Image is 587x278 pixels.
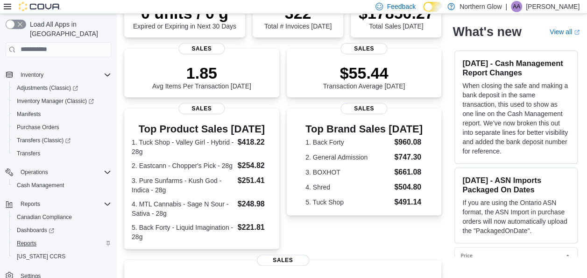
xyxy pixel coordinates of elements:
[17,124,59,131] span: Purchase Orders
[132,161,234,170] dt: 2. Eastcann - Chopper's Pick - 28g
[2,166,115,179] button: Operations
[323,64,405,90] div: Transaction Average [DATE]
[305,138,390,147] dt: 1. Back Forty
[17,182,64,189] span: Cash Management
[19,2,61,11] img: Cova
[13,251,69,262] a: [US_STATE] CCRS
[17,137,71,144] span: Transfers (Classic)
[513,1,520,12] span: AA
[550,28,580,36] a: View allExternal link
[238,160,272,171] dd: $254.82
[462,59,570,77] h3: [DATE] - Cash Management Report Changes
[2,68,115,81] button: Inventory
[132,124,272,135] h3: Top Product Sales [DATE]
[152,64,251,82] p: 1.85
[462,198,570,235] p: If you are using the Ontario ASN format, the ASN Import in purchase orders will now automatically...
[9,179,115,192] button: Cash Management
[505,1,507,12] p: |
[13,135,111,146] span: Transfers (Classic)
[17,150,40,157] span: Transfers
[17,227,54,234] span: Dashboards
[9,121,115,134] button: Purchase Orders
[13,180,68,191] a: Cash Management
[305,183,390,192] dt: 4. Shred
[9,211,115,224] button: Canadian Compliance
[238,198,272,210] dd: $248.98
[178,103,225,114] span: Sales
[13,180,111,191] span: Cash Management
[13,225,58,236] a: Dashboards
[13,251,111,262] span: Washington CCRS
[13,135,74,146] a: Transfers (Classic)
[323,64,405,82] p: $55.44
[132,223,234,241] dt: 5. Back Forty - Liquid Imagination - 28g
[17,240,36,247] span: Reports
[21,168,48,176] span: Operations
[17,198,111,210] span: Reports
[152,64,251,90] div: Avg Items Per Transaction [DATE]
[9,108,115,121] button: Manifests
[17,69,111,80] span: Inventory
[17,167,111,178] span: Operations
[9,250,115,263] button: [US_STATE] CCRS
[238,137,272,148] dd: $418.22
[13,212,111,223] span: Canadian Compliance
[17,167,52,178] button: Operations
[13,148,111,159] span: Transfers
[9,224,115,237] a: Dashboards
[257,255,309,266] span: Sales
[526,1,580,12] p: [PERSON_NAME]
[17,110,41,118] span: Manifests
[2,198,115,211] button: Reports
[9,95,115,108] a: Inventory Manager (Classic)
[9,134,115,147] a: Transfers (Classic)
[13,82,82,94] a: Adjustments (Classic)
[394,182,423,193] dd: $504.80
[17,97,94,105] span: Inventory Manager (Classic)
[305,198,390,207] dt: 5. Tuck Shop
[305,124,423,135] h3: Top Brand Sales [DATE]
[178,43,225,54] span: Sales
[21,71,43,79] span: Inventory
[13,122,63,133] a: Purchase Orders
[13,225,111,236] span: Dashboards
[13,82,111,94] span: Adjustments (Classic)
[13,148,44,159] a: Transfers
[264,4,332,30] div: Total # Invoices [DATE]
[133,4,236,30] div: Expired or Expiring in Next 30 Days
[238,222,272,233] dd: $221.81
[453,24,521,39] h2: What's new
[13,109,111,120] span: Manifests
[423,2,443,12] input: Dark Mode
[341,103,387,114] span: Sales
[26,20,111,38] span: Load All Apps in [GEOGRAPHIC_DATA]
[13,238,40,249] a: Reports
[17,198,44,210] button: Reports
[305,153,390,162] dt: 2. General Admission
[13,95,98,107] a: Inventory Manager (Classic)
[21,200,40,208] span: Reports
[132,199,234,218] dt: 4. MTL Cannabis - Sage N Sour - Sativa - 28g
[13,238,111,249] span: Reports
[17,69,47,80] button: Inventory
[462,81,570,156] p: When closing the safe and making a bank deposit in the same transaction, this used to show as one...
[132,176,234,195] dt: 3. Pure Sunfarms - Kush God - Indica - 28g
[17,213,72,221] span: Canadian Compliance
[17,84,78,92] span: Adjustments (Classic)
[394,197,423,208] dd: $491.14
[9,237,115,250] button: Reports
[359,4,434,30] div: Total Sales [DATE]
[13,122,111,133] span: Purchase Orders
[341,43,387,54] span: Sales
[462,176,570,194] h3: [DATE] - ASN Imports Packaged On Dates
[511,1,522,12] div: Alison Albert
[13,95,111,107] span: Inventory Manager (Classic)
[238,175,272,186] dd: $251.41
[9,81,115,95] a: Adjustments (Classic)
[394,137,423,148] dd: $960.08
[13,212,76,223] a: Canadian Compliance
[460,1,502,12] p: Northern Glow
[17,253,65,260] span: [US_STATE] CCRS
[394,152,423,163] dd: $747.30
